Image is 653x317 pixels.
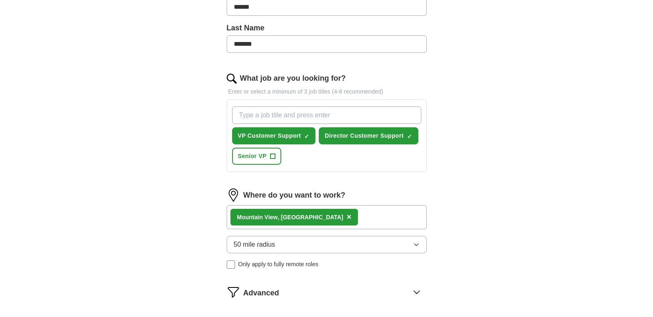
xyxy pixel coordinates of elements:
span: VP Customer Support [238,131,301,140]
button: Senior VP [232,148,281,165]
div: , [GEOGRAPHIC_DATA] [237,213,343,222]
button: × [347,211,352,223]
label: Last Name [227,22,427,34]
label: Where do you want to work? [243,190,345,201]
img: filter [227,285,240,299]
label: What job are you looking for? [240,73,346,84]
span: ✓ [407,133,412,140]
span: Only apply to fully remote roles [238,260,318,269]
span: ✓ [304,133,309,140]
span: 50 mile radius [234,240,275,250]
input: Type a job title and press enter [232,106,421,124]
button: 50 mile radius [227,236,427,253]
button: Director Customer Support✓ [319,127,418,144]
span: Advanced [243,287,279,299]
img: location.png [227,188,240,202]
span: × [347,212,352,221]
img: search.png [227,74,237,84]
input: Only apply to fully remote roles [227,260,235,269]
span: Director Customer Support [325,131,403,140]
button: VP Customer Support✓ [232,127,316,144]
p: Enter or select a minimum of 3 job titles (4-8 recommended) [227,87,427,96]
strong: Mountain View [237,214,278,220]
span: Senior VP [238,152,267,161]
